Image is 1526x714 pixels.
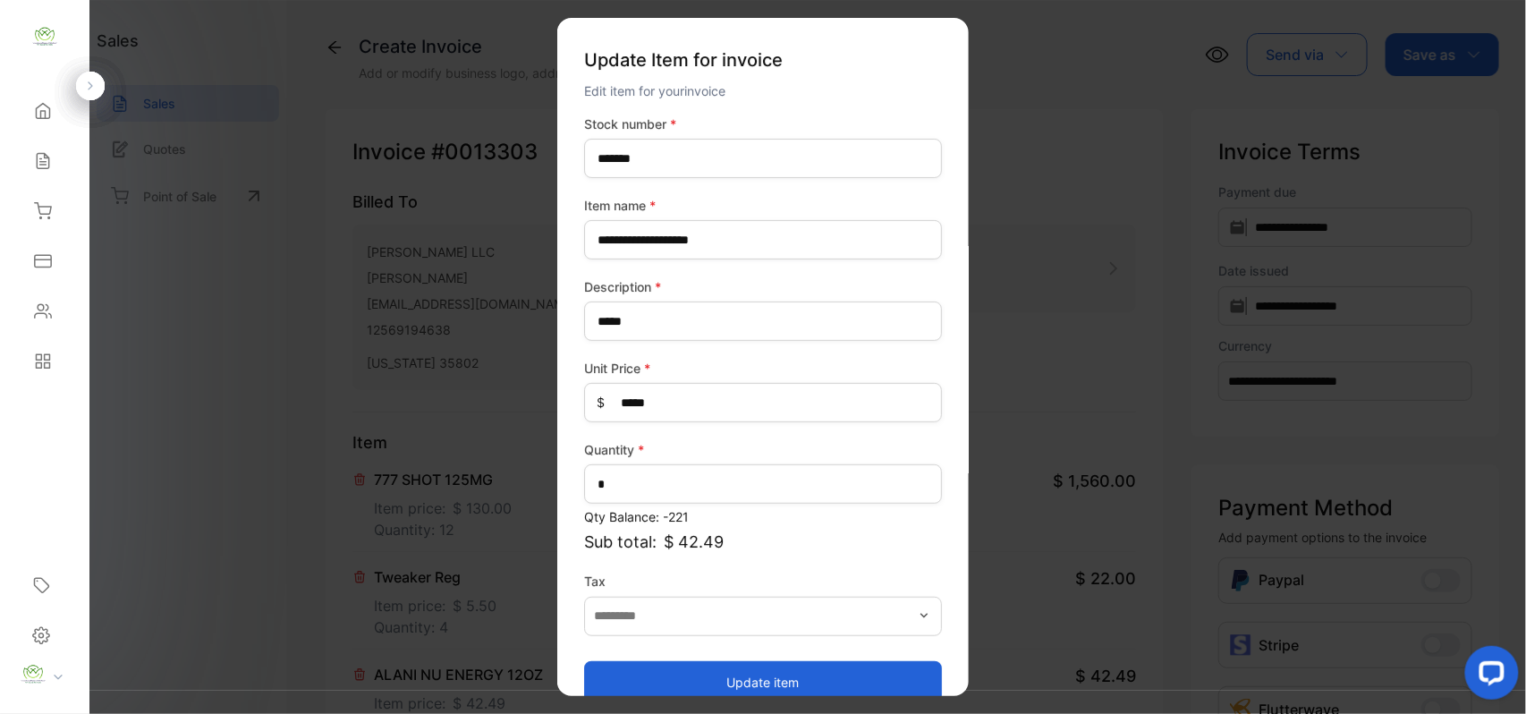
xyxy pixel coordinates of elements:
[584,530,942,554] p: Sub total:
[584,39,942,81] p: Update Item for invoice
[584,660,942,703] button: Update item
[20,661,47,688] img: profile
[584,572,942,591] label: Tax
[584,83,725,98] span: Edit item for your invoice
[584,115,942,133] label: Stock number
[664,530,724,554] span: $ 42.49
[584,359,942,378] label: Unit Price
[584,440,942,459] label: Quantity
[584,277,942,296] label: Description
[584,196,942,215] label: Item name
[597,393,605,412] span: $
[31,23,58,50] img: logo
[1451,639,1526,714] iframe: LiveChat chat widget
[584,507,942,526] p: Qty Balance: -221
